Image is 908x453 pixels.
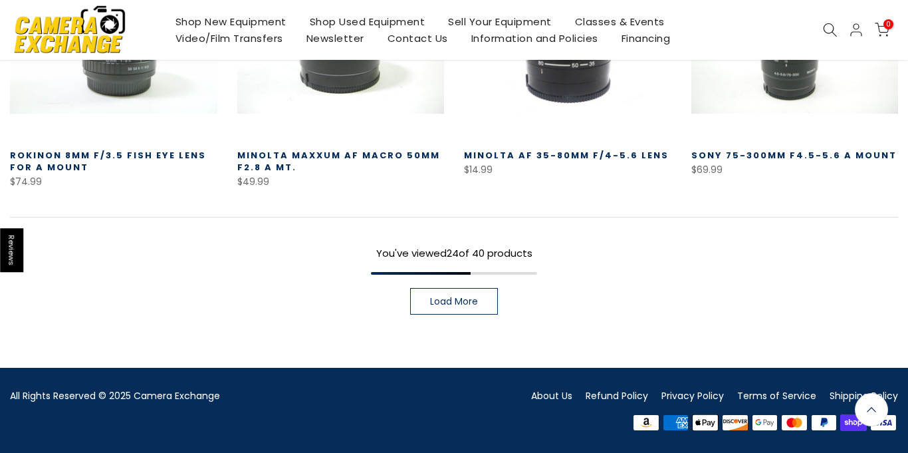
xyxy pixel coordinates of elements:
a: About Us [531,389,572,402]
span: 24 [447,246,459,260]
img: visa [868,413,898,433]
img: paypal [809,413,839,433]
div: $69.99 [691,162,899,178]
a: Load More [410,288,498,315]
a: Shipping Policy [830,389,898,402]
a: Sony 75-300mm f4.5-5.6 A Mount [691,149,897,162]
a: Shop New Equipment [164,13,298,30]
a: Contact Us [376,30,459,47]
span: You've viewed of 40 products [376,246,532,260]
a: Shop Used Equipment [298,13,437,30]
a: Financing [610,30,682,47]
div: $14.99 [464,162,671,178]
a: Classes & Events [563,13,676,30]
span: 0 [883,19,893,29]
img: apple pay [691,413,721,433]
a: Information and Policies [459,30,610,47]
img: master [780,413,810,433]
a: Video/Film Transfers [164,30,294,47]
a: Terms of Service [737,389,816,402]
img: shopify pay [839,413,869,433]
div: $49.99 [237,174,445,190]
a: 0 [875,23,889,37]
a: Rokinon 8mm f/3.5 Fish Eye Lens for A mount [10,149,206,174]
a: Back to the top [855,393,888,426]
img: american express [661,413,691,433]
a: Refund Policy [586,389,648,402]
span: Load More [430,297,478,306]
img: google pay [750,413,780,433]
img: amazon payments [631,413,661,433]
a: Minolta AF 35-80mm f/4-5.6 Lens [464,149,669,162]
a: Privacy Policy [661,389,724,402]
div: $74.99 [10,174,217,190]
a: Minolta Maxxum AF Macro 50mm f2.8 A Mt. [237,149,440,174]
img: discover [721,413,750,433]
a: Newsletter [294,30,376,47]
div: All Rights Reserved © 2025 Camera Exchange [10,388,444,404]
a: Sell Your Equipment [437,13,564,30]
